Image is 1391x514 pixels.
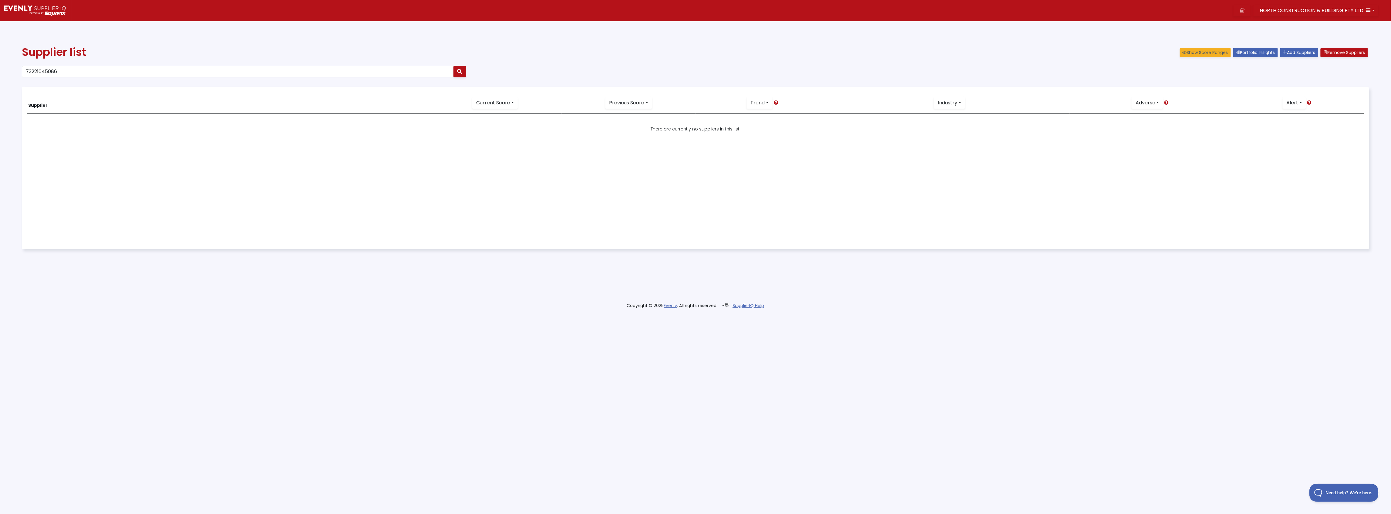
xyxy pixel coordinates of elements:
button: Show Score Ranges [1180,48,1231,57]
div: Copyright © 2025 . All rights reserved. - [595,303,796,309]
button: Remove Suppliers [1321,48,1368,57]
img: Supply Predict [4,5,66,16]
a: Evenly [664,303,677,309]
p: There are currently no suppliers in this list. [28,126,1363,132]
a: Alert [1283,97,1306,109]
iframe: Toggle Customer Support [1309,484,1379,502]
div: Button group with nested dropdown [472,97,518,109]
button: NORTH CONSTRUCTION & BUILDING PTY LTD [1253,5,1379,16]
a: Adverse [1132,97,1163,109]
a: Industry [934,97,965,109]
span: Supplier list [22,44,86,60]
input: Search your supplier list [22,66,454,77]
div: Button group with nested dropdown [605,97,652,109]
a: Previous Score [605,97,652,109]
a: Trend [747,97,773,109]
th: Supplier [27,92,428,114]
a: Portfolio Insights [1233,48,1278,57]
a: SupplierIQ Help [733,303,764,309]
a: Current Score [472,97,518,109]
span: NORTH CONSTRUCTION & BUILDING PTY LTD [1260,7,1364,14]
a: Add Suppliers [1280,48,1318,57]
